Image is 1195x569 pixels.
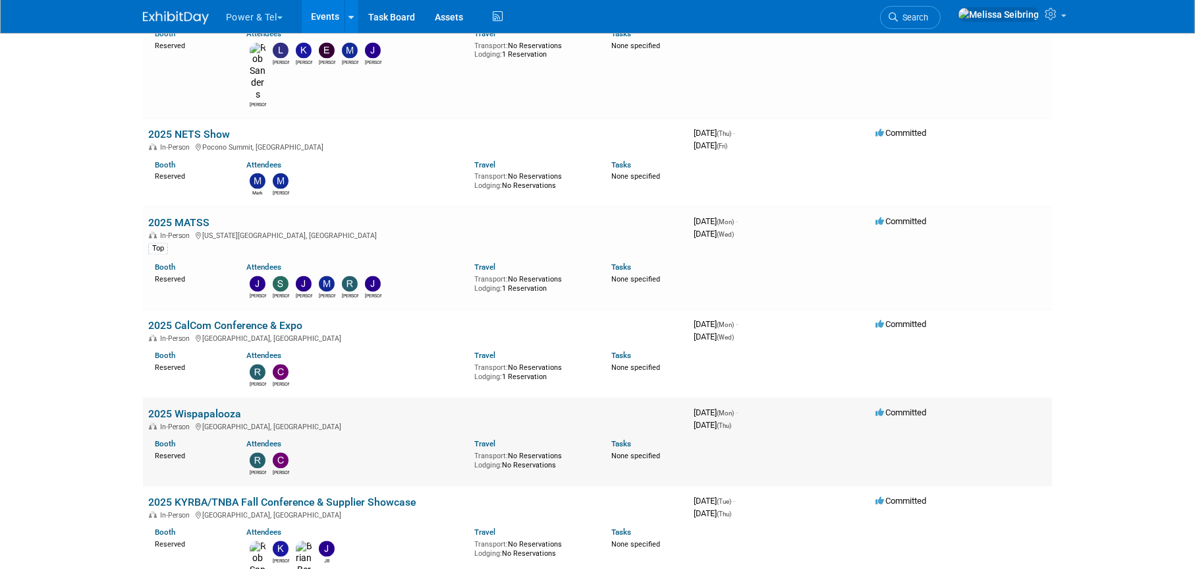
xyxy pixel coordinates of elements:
a: Tasks [611,351,631,360]
span: Transport: [474,172,508,181]
a: Attendees [246,351,281,360]
a: Travel [474,351,495,360]
div: Reserved [155,39,227,51]
span: Lodging: [474,373,502,381]
div: Robin Mayne [250,380,266,388]
span: (Tue) [717,498,731,505]
a: Travel [474,439,495,448]
span: Search [898,13,928,22]
div: Chad Smith [273,468,289,476]
img: Melissa Seibring [958,7,1040,22]
img: Mark Monteleone [250,173,265,189]
span: None specified [611,172,660,181]
div: Scott Perkins [273,291,289,299]
div: Jason Cook [365,58,381,66]
div: Mark Monteleone [250,189,266,196]
a: Tasks [611,439,631,448]
div: Judd Bartley [250,291,266,299]
span: Committed [875,128,926,138]
img: JB Fesmire [319,541,335,556]
a: Tasks [611,160,631,169]
div: Ryan Vansickle [250,468,266,476]
a: Booth [155,262,175,272]
div: Jeff Danner [365,291,381,299]
img: Robin Mayne [250,364,265,380]
a: Travel [474,262,495,272]
div: Top [148,243,168,255]
span: Lodging: [474,284,502,293]
img: Scott Perkins [273,276,289,291]
span: [DATE] [694,407,738,417]
span: [DATE] [694,216,738,226]
div: Mike Kruszewski [342,58,358,66]
div: Kevin Wilkes [296,58,312,66]
span: None specified [611,275,660,284]
a: Travel [474,29,495,38]
span: - [733,128,735,138]
img: Kevin Wilkes [296,42,312,58]
span: - [736,319,738,329]
span: Committed [875,216,926,226]
span: - [736,407,738,417]
span: (Mon) [717,409,734,417]
span: Lodging: [474,549,502,558]
a: Search [880,6,941,29]
img: Jason Cook [296,276,312,291]
span: None specified [611,42,660,50]
span: Transport: [474,452,508,460]
div: No Reservations 1 Reservation [474,361,592,381]
img: In-Person Event [149,231,157,238]
img: Chad Smith [273,364,289,380]
img: In-Person Event [149,143,157,150]
span: Transport: [474,275,508,284]
div: [GEOGRAPHIC_DATA], [GEOGRAPHIC_DATA] [148,509,683,520]
span: (Fri) [717,142,727,150]
div: [US_STATE][GEOGRAPHIC_DATA], [GEOGRAPHIC_DATA] [148,229,683,240]
div: Mike Brems [319,291,335,299]
div: [GEOGRAPHIC_DATA], [GEOGRAPHIC_DATA] [148,332,683,343]
span: (Mon) [717,321,734,328]
img: ExhibitDay [143,11,209,24]
span: [DATE] [694,319,738,329]
img: Edward Sudina [319,42,335,58]
div: No Reservations No Reservations [474,169,592,190]
span: (Wed) [717,231,734,238]
span: [DATE] [694,496,735,506]
img: Chad Smith [273,452,289,468]
img: Mike Kruszewski [342,42,358,58]
img: Judd Bartley [250,276,265,291]
span: [DATE] [694,508,731,518]
a: Booth [155,439,175,448]
span: In-Person [160,511,194,520]
span: Lodging: [474,181,502,190]
a: Booth [155,29,175,38]
a: 2025 Wispapalooza [148,407,241,420]
span: [DATE] [694,140,727,150]
span: Committed [875,407,926,417]
span: Committed [875,319,926,329]
div: Reserved [155,361,227,373]
span: Lodging: [474,50,502,59]
span: In-Person [160,143,194,152]
a: Booth [155,351,175,360]
img: Kevin Wilkes [273,541,289,556]
span: [DATE] [694,332,734,342]
a: Attendees [246,439,281,448]
span: Committed [875,496,926,506]
a: Booth [155,160,175,169]
img: Ron Rafalzik [342,276,358,291]
img: In-Person Event [149,334,157,341]
div: Jason Cook [296,291,312,299]
a: 2025 CalCom Conference & Expo [148,319,302,332]
img: Ryan Vansickle [250,452,265,468]
img: Michael Mackeben [273,173,289,189]
div: Kevin Wilkes [273,556,289,564]
img: In-Person Event [149,511,157,518]
span: (Mon) [717,218,734,225]
span: None specified [611,363,660,372]
div: Rob Sanders [250,100,266,108]
span: Transport: [474,540,508,549]
a: Tasks [611,29,631,38]
span: [DATE] [694,420,731,430]
span: None specified [611,452,660,460]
